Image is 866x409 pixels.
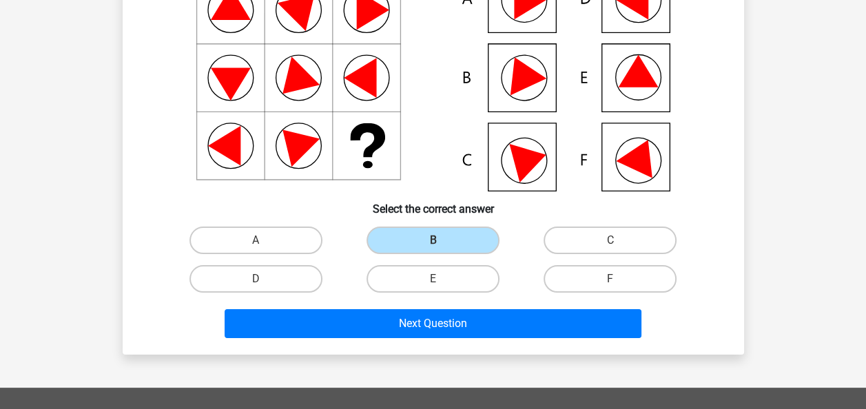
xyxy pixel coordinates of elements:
[189,227,322,254] label: A
[225,309,641,338] button: Next Question
[367,227,499,254] label: B
[367,265,499,293] label: E
[544,265,677,293] label: F
[145,191,722,216] h6: Select the correct answer
[544,227,677,254] label: C
[189,265,322,293] label: D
